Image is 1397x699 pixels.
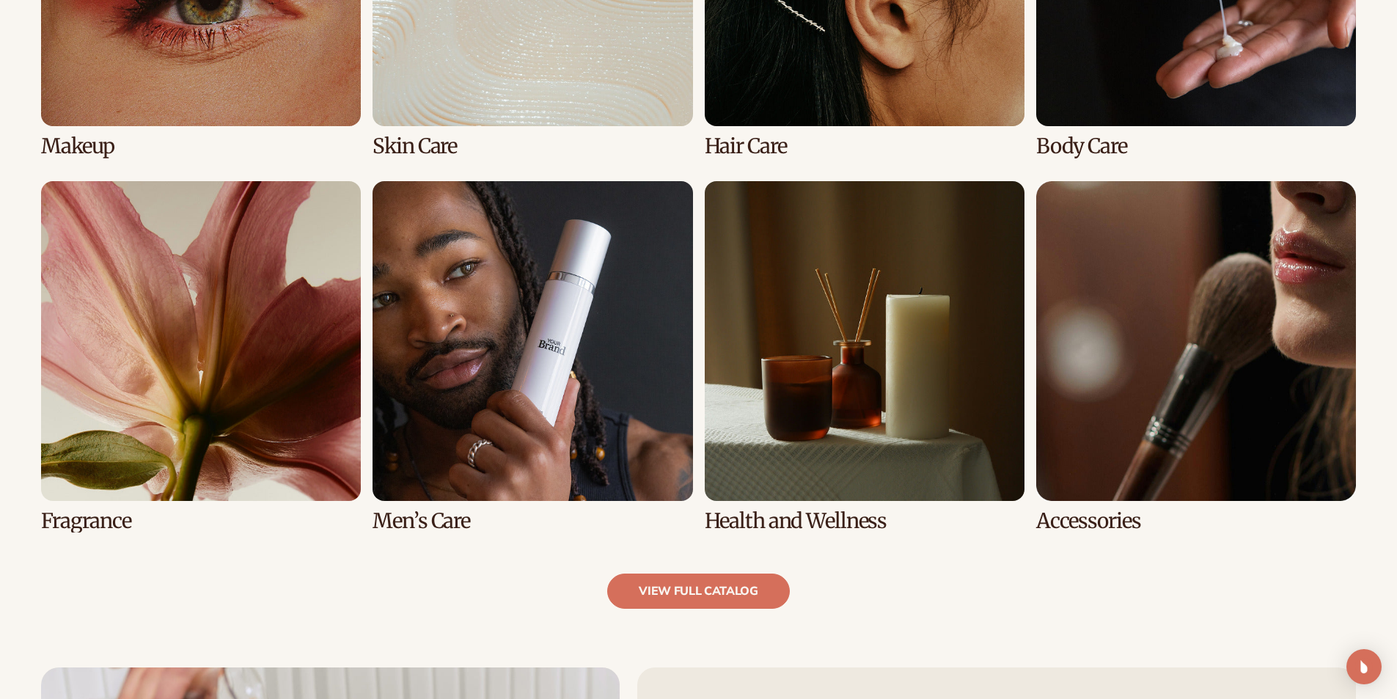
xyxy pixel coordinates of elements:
div: Open Intercom Messenger [1346,649,1382,684]
h3: Hair Care [705,135,1024,158]
div: 7 / 8 [705,181,1024,533]
a: view full catalog [607,574,790,609]
h3: Skin Care [373,135,692,158]
h3: Makeup [41,135,361,158]
div: 5 / 8 [41,181,361,533]
div: 8 / 8 [1036,181,1356,533]
h3: Body Care [1036,135,1356,158]
div: 6 / 8 [373,181,692,533]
